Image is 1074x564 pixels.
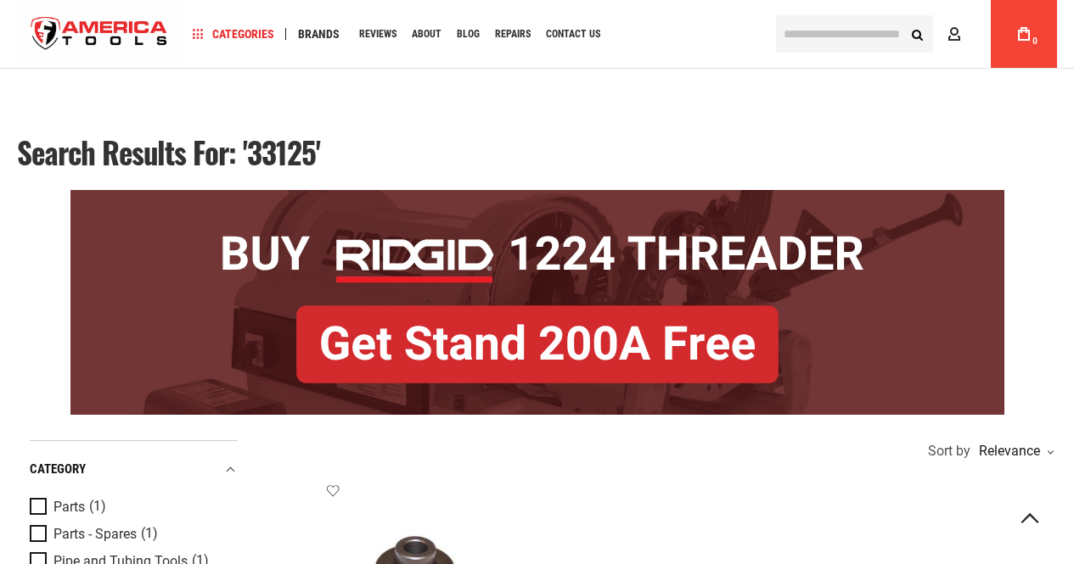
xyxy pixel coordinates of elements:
a: Brands [290,23,347,46]
span: Parts [53,500,85,515]
span: About [412,29,441,39]
a: Reviews [351,23,404,46]
a: About [404,23,449,46]
span: Sort by [928,444,970,458]
span: (1) [141,527,158,541]
a: Categories [185,23,282,46]
span: Reviews [359,29,396,39]
span: Repairs [495,29,531,39]
span: Search results for: '33125' [17,130,320,174]
a: Repairs [487,23,538,46]
span: Blog [457,29,480,39]
span: Categories [193,28,274,40]
img: BOGO: Buy RIDGID® 1224 Threader, Get Stand 200A Free! [70,190,1004,415]
a: Contact Us [538,23,608,46]
span: 0 [1032,36,1037,46]
a: Parts (1) [30,498,233,517]
span: (1) [89,500,106,514]
div: category [30,458,238,481]
a: Parts - Spares (1) [30,525,233,544]
img: America Tools [17,3,182,66]
a: store logo [17,3,182,66]
a: BOGO: Buy RIDGID® 1224 Threader, Get Stand 200A Free! [70,190,1004,203]
span: Contact Us [546,29,600,39]
button: Search [901,18,933,50]
a: Blog [449,23,487,46]
div: Relevance [975,444,1053,458]
span: Brands [298,28,340,40]
span: Parts - Spares [53,527,137,542]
